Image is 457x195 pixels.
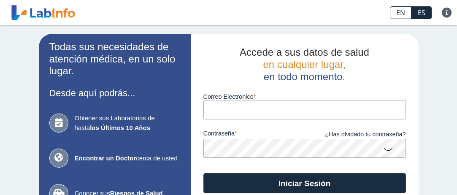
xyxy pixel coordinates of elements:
[49,41,180,77] h2: Todas sus necesidades de atención médica, en un solo lugar.
[264,71,345,82] span: en todo momento.
[203,93,406,100] label: Correo Electronico
[75,154,180,163] span: cerca de usted
[49,88,180,98] h3: Desde aquí podrás...
[90,124,150,131] b: los Últimos 10 Años
[411,6,432,19] a: ES
[75,114,180,133] span: Obtener sus Laboratorios de hasta
[390,6,411,19] a: EN
[75,154,136,162] b: Encontrar un Doctor
[203,130,305,139] label: contraseña
[263,59,346,70] span: en cualquier lugar,
[203,173,406,193] button: Iniciar Sesión
[305,130,406,139] a: ¿Has olvidado tu contraseña?
[240,46,369,58] span: Accede a sus datos de salud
